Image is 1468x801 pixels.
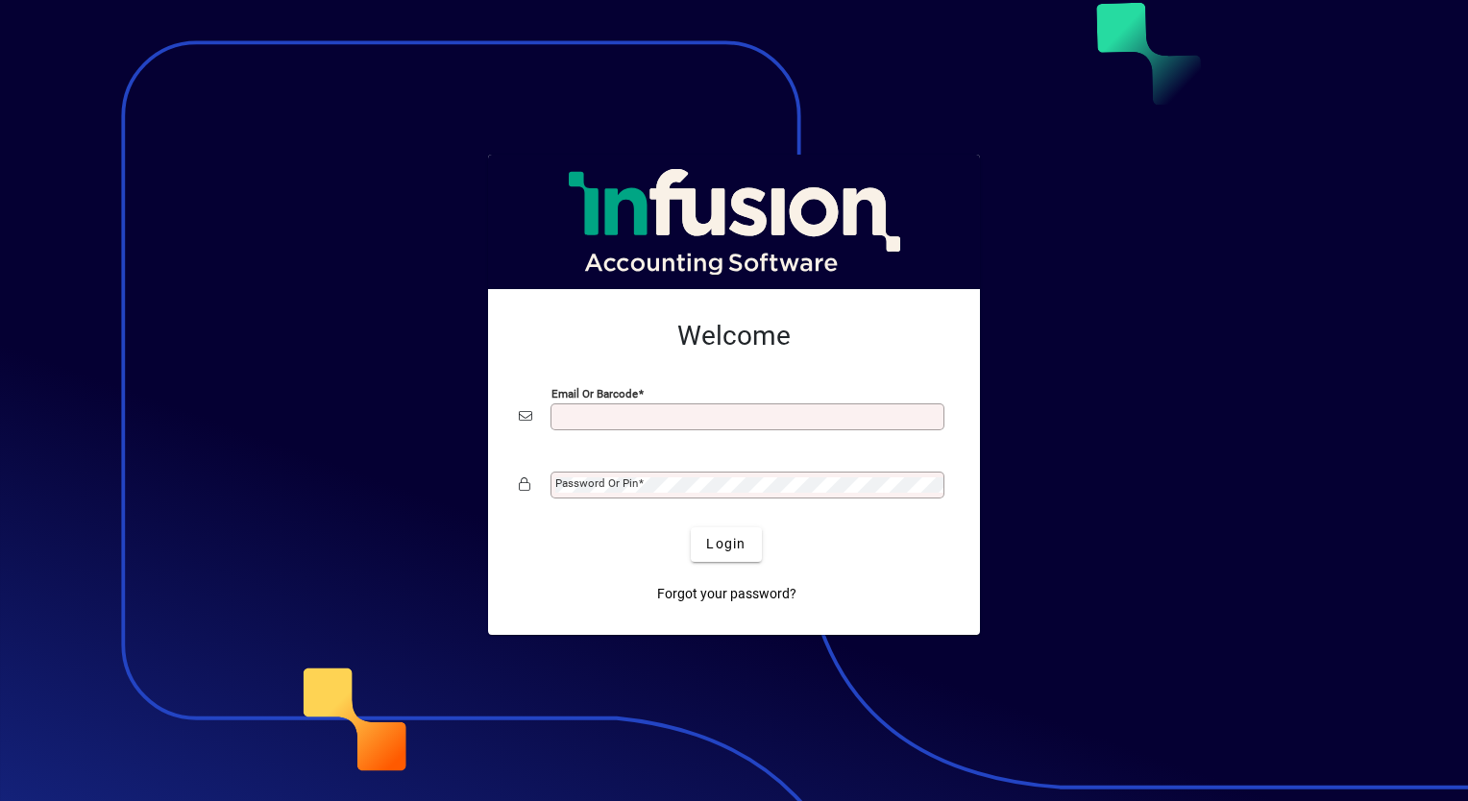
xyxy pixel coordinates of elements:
button: Login [691,527,761,562]
span: Login [706,534,746,554]
span: Forgot your password? [657,584,796,604]
h2: Welcome [519,320,949,352]
mat-label: Password or Pin [555,476,638,490]
mat-label: Email or Barcode [551,386,638,400]
a: Forgot your password? [649,577,804,612]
